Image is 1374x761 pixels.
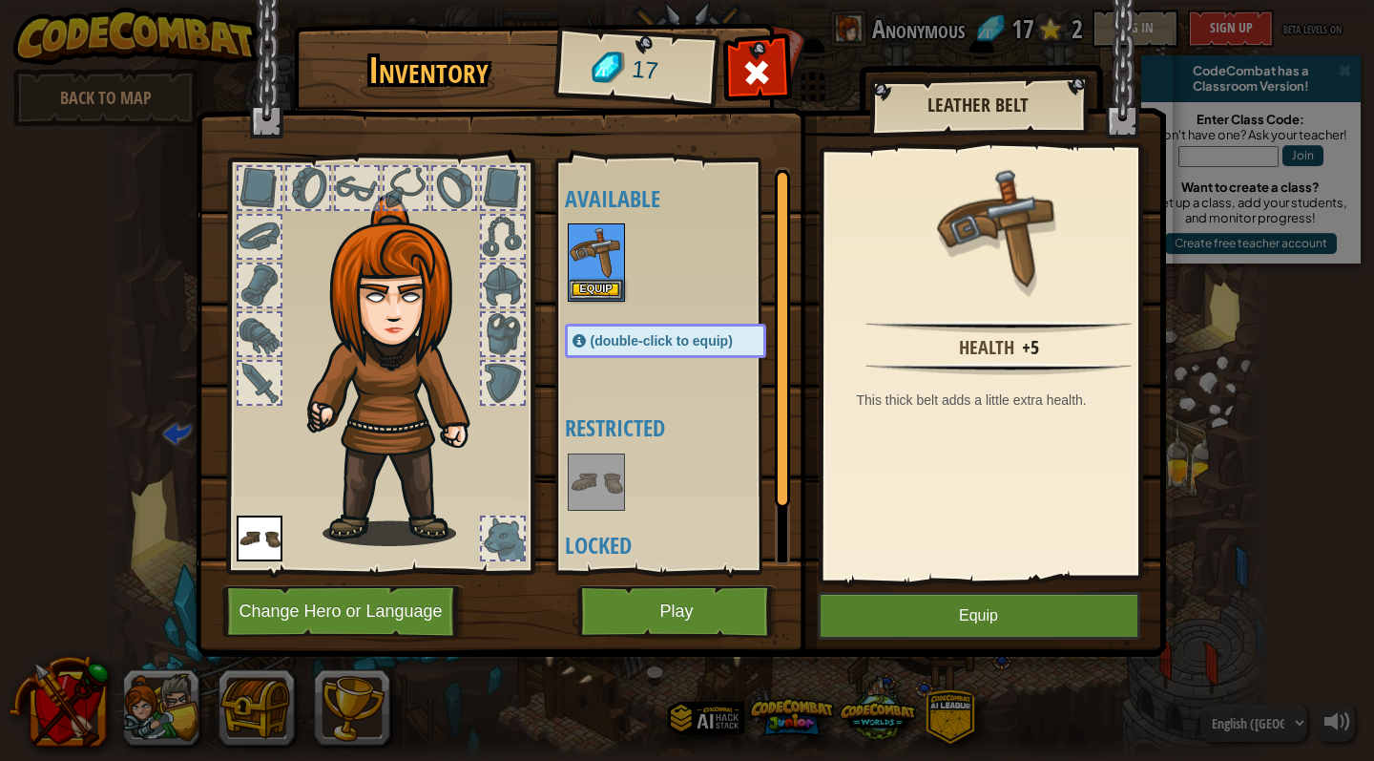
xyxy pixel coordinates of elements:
img: portrait.png [237,516,282,561]
div: +5 [1022,334,1039,362]
div: This thick belt adds a little extra health. [857,391,1151,410]
img: portrait.png [570,455,623,509]
span: (double-click to equip) [591,333,733,349]
img: portrait.png [937,164,1061,288]
img: portrait.png [570,225,623,279]
img: hair_f2.png [299,195,504,546]
h4: Restricted [565,415,804,440]
img: hr.png [865,363,1131,375]
h2: Leather Belt [888,95,1068,116]
span: 17 [630,53,659,89]
h4: Available [565,186,804,211]
img: hr.png [865,321,1131,333]
h4: Locked [565,533,804,558]
button: Change Hero or Language [222,585,465,638]
h1: Inventory [307,51,551,91]
button: Equip [570,280,623,300]
div: Health [959,334,1014,362]
button: Play [577,585,777,638]
button: Equip [818,592,1140,640]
